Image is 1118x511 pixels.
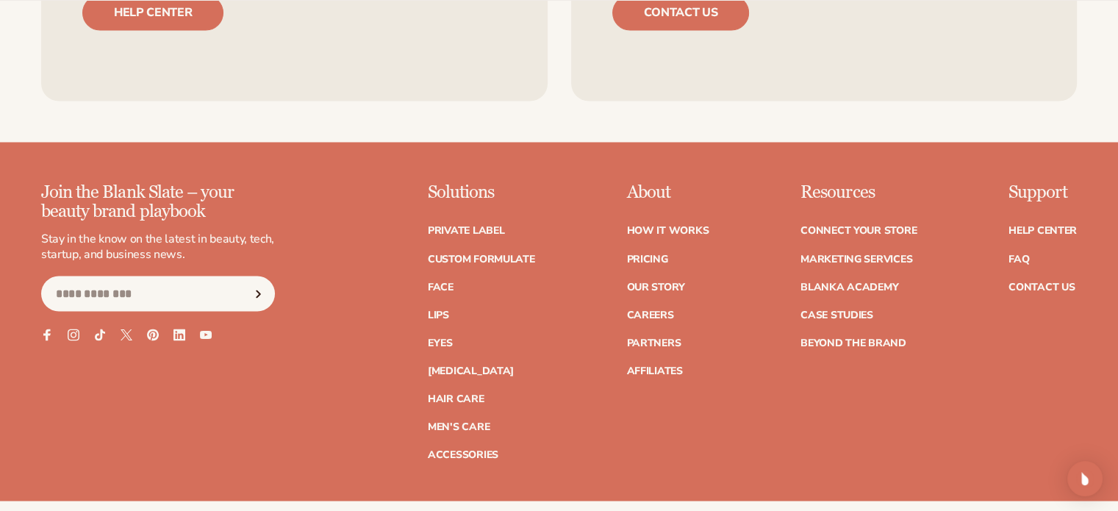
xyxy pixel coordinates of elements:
[800,226,917,236] a: Connect your store
[1008,254,1029,264] a: FAQ
[428,449,498,460] a: Accessories
[428,310,449,320] a: Lips
[428,254,535,264] a: Custom formulate
[1008,282,1075,292] a: Contact Us
[242,276,274,311] button: Subscribe
[428,337,453,348] a: Eyes
[428,183,535,202] p: Solutions
[1008,226,1077,236] a: Help Center
[428,393,484,404] a: Hair Care
[428,282,454,292] a: Face
[800,310,873,320] a: Case Studies
[626,254,667,264] a: Pricing
[1067,461,1103,496] div: Open Intercom Messenger
[626,226,709,236] a: How It Works
[41,231,275,262] p: Stay in the know on the latest in beauty, tech, startup, and business news.
[800,282,898,292] a: Blanka Academy
[800,254,912,264] a: Marketing services
[626,282,684,292] a: Our Story
[428,365,514,376] a: [MEDICAL_DATA]
[428,421,490,432] a: Men's Care
[800,183,917,202] p: Resources
[626,183,709,202] p: About
[800,337,906,348] a: Beyond the brand
[1008,183,1077,202] p: Support
[41,183,275,222] p: Join the Blank Slate – your beauty brand playbook
[626,337,681,348] a: Partners
[428,226,504,236] a: Private label
[626,365,682,376] a: Affiliates
[626,310,673,320] a: Careers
